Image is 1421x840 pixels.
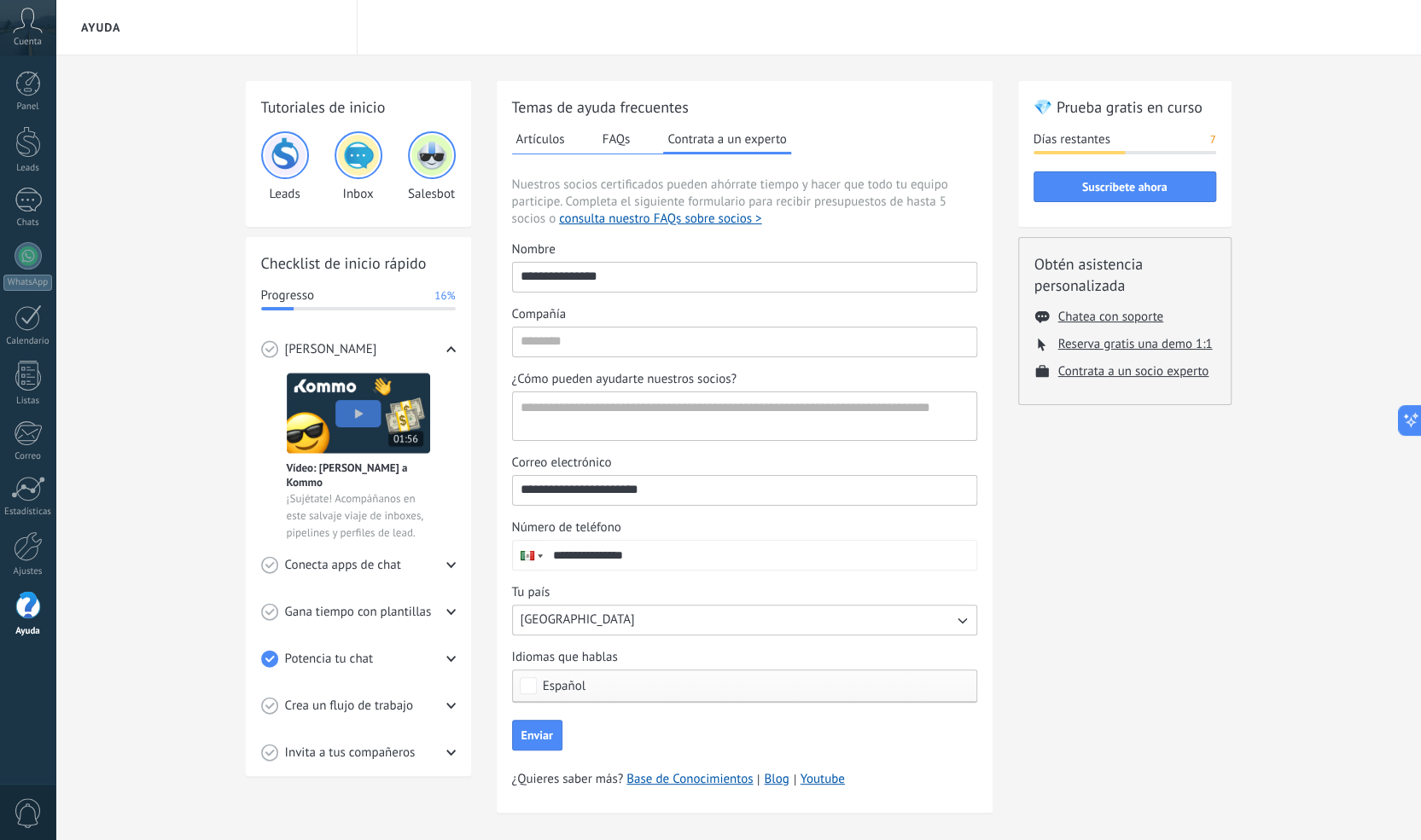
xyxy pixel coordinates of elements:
button: Contrata a un experto [663,126,790,154]
div: Correo [3,451,53,462]
div: Panel [3,101,53,113]
span: Suscríbete ahora [1082,181,1168,193]
span: Compañía [512,306,566,323]
a: Youtube [801,771,845,787]
span: [PERSON_NAME] [285,341,377,358]
span: Días restantes [1034,131,1110,148]
div: Listas [3,396,53,407]
span: Enviar [521,729,553,741]
a: Base de Conocimientos [626,771,753,788]
span: Cuenta [14,37,42,48]
span: ¡Sujétate! Acompáñanos en este salvaje viaje de inboxes, pipelines y perfiles de lead. [287,490,430,542]
div: WhatsApp [3,275,52,291]
div: Estadísticas [3,507,53,518]
button: Enviar [512,720,562,750]
span: Correo electrónico [512,455,612,472]
span: Nuestros socios certificados pueden ahórrate tiempo y hacer que todo tu equipo participe. Complet... [512,177,977,228]
span: Idiomas que hablas [512,649,618,666]
div: Ayuda [3,626,53,637]
h2: Obtén asistencia personalizada [1034,253,1215,296]
button: consulta nuestro FAQs sobre socios > [559,211,761,228]
div: Salesbot [408,131,456,202]
span: Nombre [512,241,556,258]
span: Potencia tu chat [285,651,374,668]
input: Nombre [513,263,976,290]
div: Chats [3,217,53,229]
span: Crea un flujo de trabajo [285,698,414,715]
input: Correo electrónico [513,476,976,503]
span: ¿Quieres saber más? [512,771,845,788]
button: Tu país [512,605,977,635]
div: Leads [261,131,309,202]
span: Vídeo: [PERSON_NAME] a Kommo [287,461,430,490]
div: Ajustes [3,566,53,577]
span: Progresso [261,287,314,304]
div: Calendario [3,336,53,347]
input: Número de teléfono [545,541,976,570]
span: Conecta apps de chat [285,557,401,574]
div: Leads [3,163,53,174]
input: Compañía [513,327,976,355]
span: Gana tiempo con plantillas [285,604,432,621]
button: FAQs [598,126,635,152]
h2: Checklist de inicio rápido [261,252,456,274]
button: Suscríbete ahora [1034,171,1216,202]
span: Invita a tus compañeros [285,744,416,762]
img: Meet video [287,373,430,454]
a: Blog [764,771,789,788]
button: Artículos [512,126,569,152]
span: Número de teléfono [512,519,621,536]
textarea: ¿Cómo pueden ayudarte nuestros socios? [513,392,973,440]
span: [GEOGRAPHIC_DATA] [521,611,635,629]
button: Chatea con soporte [1058,309,1163,325]
span: 16% [434,287,455,304]
span: 7 [1209,131,1215,148]
h2: 💎 Prueba gratis en curso [1034,96,1216,118]
span: Tu país [512,584,550,601]
span: Español [543,680,586,692]
button: Reserva gratis una demo 1:1 [1058,336,1213,352]
button: Contrata a un socio experto [1058,363,1209,379]
div: Mexico: + 52 [513,541,545,570]
div: Inbox [335,131,382,202]
h2: Temas de ayuda frecuentes [512,96,977,118]
span: ¿Cómo pueden ayudarte nuestros socios? [512,371,737,388]
h2: Tutoriales de inicio [261,96,456,118]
